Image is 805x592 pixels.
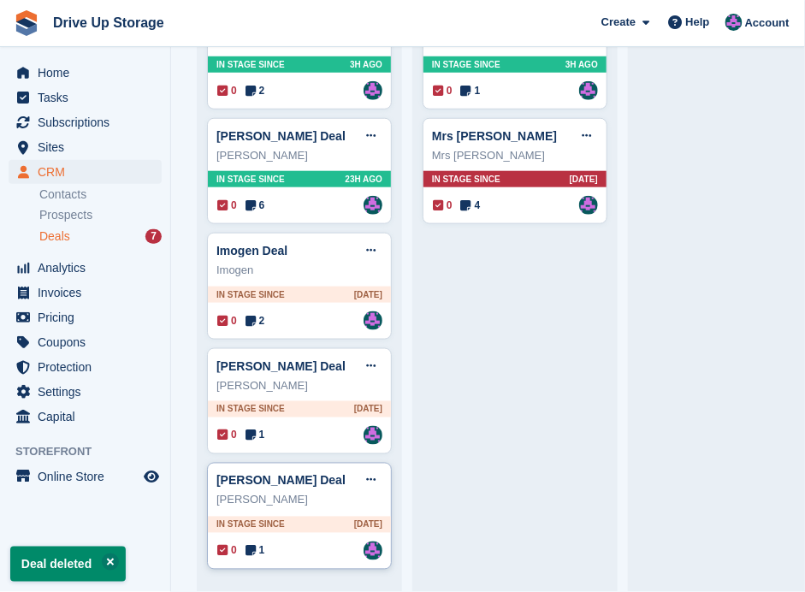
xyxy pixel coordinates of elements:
a: Prospects [39,206,162,224]
span: 0 [433,83,453,98]
img: Andy [579,81,598,100]
a: Preview store [141,466,162,487]
span: [DATE] [354,518,382,531]
a: Imogen Deal [216,244,287,258]
span: Pricing [38,305,140,329]
span: 3H AGO [350,58,382,71]
a: Deals 7 [39,228,162,246]
a: menu [9,355,162,379]
a: menu [9,160,162,184]
span: Coupons [38,330,140,354]
span: 1 [461,83,481,98]
a: Mrs [PERSON_NAME] [432,129,557,143]
a: menu [9,86,162,110]
img: Andy [579,196,598,215]
span: Protection [38,355,140,379]
img: stora-icon-8386f47178a22dfd0bd8f6a31ec36ba5ce8667c1dd55bd0f319d3a0aa187defe.svg [14,10,39,36]
span: In stage since [216,403,285,416]
img: Andy [364,311,382,330]
span: 3H AGO [565,58,598,71]
img: Andy [364,426,382,445]
a: Drive Up Storage [46,9,171,37]
span: 0 [217,83,237,98]
span: Account [745,15,790,32]
span: Subscriptions [38,110,140,134]
span: 1 [246,543,265,559]
span: Invoices [38,281,140,305]
a: menu [9,380,162,404]
span: Online Store [38,465,140,488]
span: In stage since [216,58,285,71]
div: 7 [145,229,162,244]
a: menu [9,281,162,305]
span: 2 [246,313,265,329]
span: 0 [217,428,237,443]
a: menu [9,61,162,85]
span: 23H AGO [345,173,382,186]
span: Capital [38,405,140,429]
span: Help [686,14,710,31]
img: Andy [725,14,743,31]
span: Analytics [38,256,140,280]
a: menu [9,330,162,354]
a: [PERSON_NAME] Deal [216,359,346,373]
span: CRM [38,160,140,184]
div: Mrs [PERSON_NAME] [432,147,598,164]
span: In stage since [432,58,500,71]
img: Andy [364,196,382,215]
span: [DATE] [354,288,382,301]
a: menu [9,110,162,134]
a: menu [9,465,162,488]
span: In stage since [216,288,285,301]
span: In stage since [432,173,500,186]
div: Imogen [216,262,382,279]
span: In stage since [216,173,285,186]
span: Create [601,14,636,31]
span: Home [38,61,140,85]
span: Storefront [15,443,170,460]
span: 6 [246,198,265,213]
a: menu [9,305,162,329]
span: Sites [38,135,140,159]
a: Contacts [39,186,162,203]
div: [PERSON_NAME] [216,377,382,394]
span: Tasks [38,86,140,110]
span: 4 [461,198,481,213]
span: 0 [217,543,237,559]
div: [PERSON_NAME] [216,147,382,164]
span: [DATE] [354,403,382,416]
span: In stage since [216,518,285,531]
span: Deals [39,228,70,245]
a: menu [9,405,162,429]
img: Andy [364,81,382,100]
span: [DATE] [570,173,598,186]
span: 1 [246,428,265,443]
span: Settings [38,380,140,404]
a: [PERSON_NAME] Deal [216,474,346,488]
a: [PERSON_NAME] Deal [216,129,346,143]
a: menu [9,256,162,280]
span: 0 [217,313,237,329]
p: Deal deleted [10,547,126,582]
span: Prospects [39,207,92,223]
span: 2 [246,83,265,98]
span: 0 [217,198,237,213]
a: menu [9,135,162,159]
span: 0 [433,198,453,213]
img: Andy [364,542,382,560]
div: [PERSON_NAME] [216,492,382,509]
